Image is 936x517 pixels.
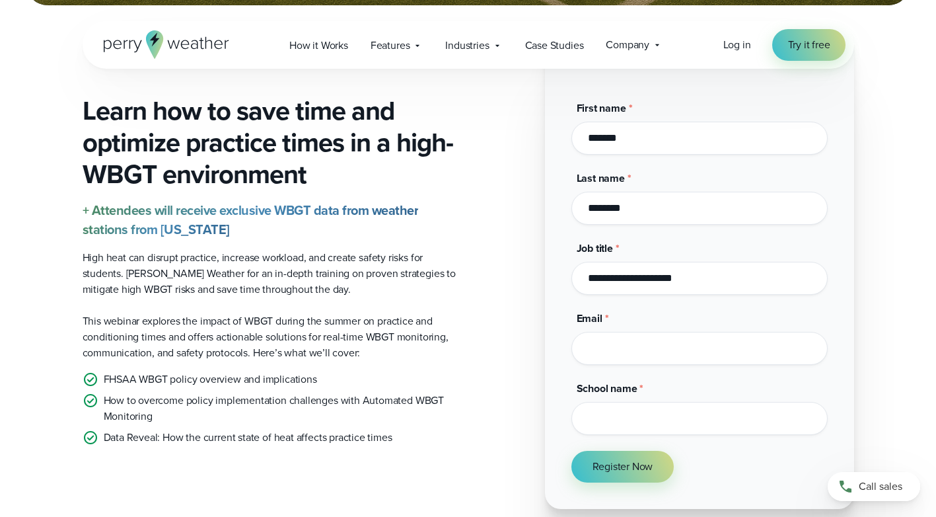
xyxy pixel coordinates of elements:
[577,241,613,256] span: Job title
[577,171,625,186] span: Last name
[577,100,626,116] span: First name
[83,95,458,190] h3: Learn how to save time and optimize practice times in a high-WBGT environment
[828,472,920,501] a: Call sales
[514,32,595,59] a: Case Studies
[577,381,637,396] span: School name
[593,459,653,475] span: Register Now
[83,200,419,239] strong: + Attendees will receive exclusive WBGT data from weather stations from [US_STATE]
[788,37,830,53] span: Try it free
[525,38,584,54] span: Case Studies
[606,37,649,53] span: Company
[571,451,674,483] button: Register Now
[371,38,410,54] span: Features
[104,393,458,424] p: How to overcome policy implementation challenges with Automated WBGT Monitoring
[723,37,751,53] a: Log in
[104,430,392,446] p: Data Reveal: How the current state of heat affects practice times
[83,313,458,361] p: This webinar explores the impact of WBGT during the summer on practice and conditioning times and...
[289,38,348,54] span: How it Works
[83,250,458,298] p: High heat can disrupt practice, increase workload, and create safety risks for students. [PERSON_...
[577,311,602,326] span: Email
[723,37,751,52] span: Log in
[104,372,317,387] p: FHSAA WBGT policy overview and implications
[859,479,902,495] span: Call sales
[772,29,846,61] a: Try it free
[278,32,359,59] a: How it Works
[445,38,489,54] span: Industries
